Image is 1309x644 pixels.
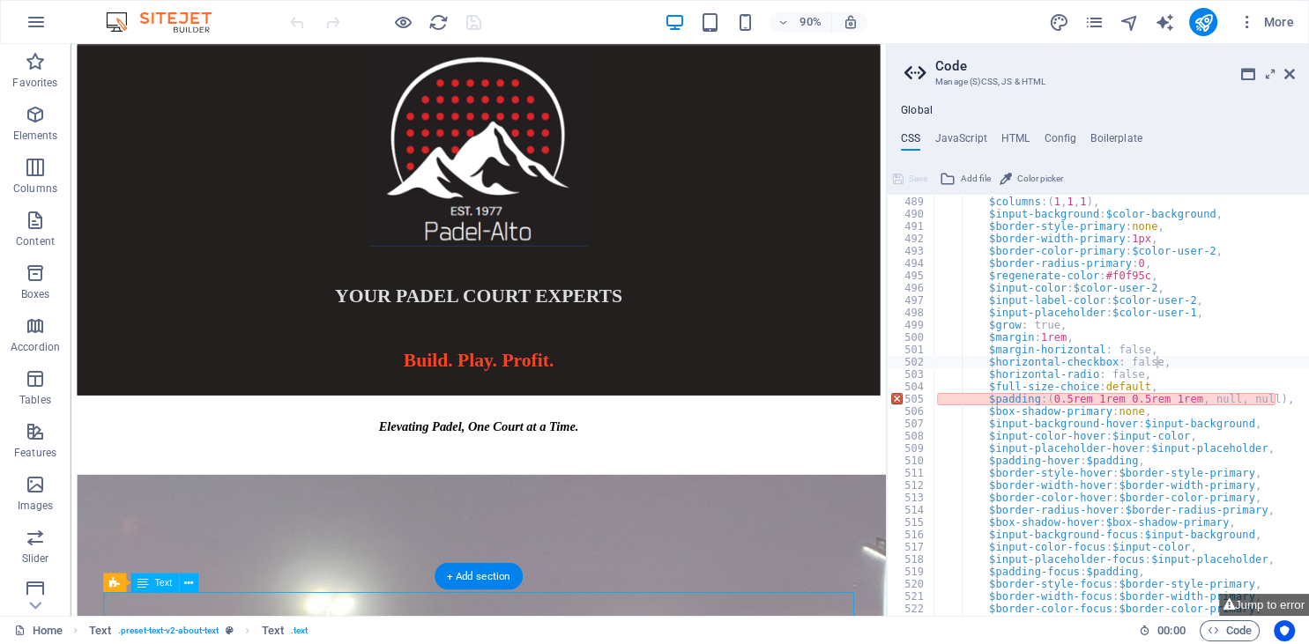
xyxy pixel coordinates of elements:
div: 520 [888,578,935,590]
span: More [1238,13,1294,31]
div: 512 [888,479,935,492]
div: 513 [888,492,935,504]
div: 500 [888,331,935,344]
button: Usercentrics [1274,620,1295,641]
div: 502 [888,356,935,368]
h6: 90% [796,11,824,33]
span: : [1170,624,1172,637]
button: design [1048,11,1069,33]
span: Text [154,578,172,588]
div: 492 [888,233,935,245]
div: 521 [888,590,935,603]
i: Reload page [428,12,449,33]
div: 489 [888,196,935,208]
p: Images [18,499,54,513]
p: Elements [13,129,58,143]
button: reload [428,11,449,33]
div: 510 [888,455,935,467]
span: Click to select. Double-click to edit [262,620,284,641]
button: More [1231,8,1301,36]
div: 511 [888,467,935,479]
div: 490 [888,208,935,220]
div: 491 [888,220,935,233]
h4: Global [901,104,933,118]
div: 497 [888,294,935,307]
div: 514 [888,504,935,516]
p: Accordion [11,340,60,354]
i: This element is a customizable preset [226,625,234,635]
div: 494 [888,257,935,270]
button: Jump to error [1219,594,1309,616]
button: publish [1189,8,1217,36]
button: 90% [770,11,832,33]
i: AI Writer [1154,12,1174,33]
div: + Add section [435,563,523,590]
button: text_generator [1154,11,1175,33]
div: 523 [888,615,935,627]
div: 515 [888,516,935,529]
img: Editor Logo [101,11,234,33]
button: Click here to leave preview mode and continue editing [392,11,413,33]
p: Boxes [21,287,50,301]
i: Pages (Ctrl+Alt+S) [1083,12,1104,33]
button: Add file [937,168,993,189]
div: 496 [888,282,935,294]
div: 519 [888,566,935,578]
div: 495 [888,270,935,282]
h4: Boilerplate [1090,132,1142,152]
h6: Session time [1139,620,1186,641]
i: Design (Ctrl+Alt+Y) [1048,12,1068,33]
span: . text [291,620,308,641]
a: Click to cancel selection. Double-click to open Pages [14,620,63,641]
i: Publish [1193,12,1213,33]
i: Navigator [1119,12,1139,33]
div: 508 [888,430,935,442]
span: Click to select. Double-click to edit [89,620,111,641]
button: pages [1083,11,1104,33]
p: Features [14,446,56,460]
span: . preset-text-v2-about-text [118,620,219,641]
div: 518 [888,553,935,566]
div: 517 [888,541,935,553]
div: 493 [888,245,935,257]
p: Columns [13,181,57,196]
div: 522 [888,603,935,615]
p: Tables [19,393,51,407]
h4: CSS [901,132,920,152]
div: 501 [888,344,935,356]
div: 499 [888,319,935,331]
i: On resize automatically adjust zoom level to fit chosen device. [842,14,858,30]
h4: JavaScript [934,132,986,152]
div: 516 [888,529,935,541]
div: 504 [888,381,935,393]
nav: breadcrumb [89,620,309,641]
button: Color picker [997,168,1066,189]
div: 505 [888,393,935,405]
h4: HTML [1001,132,1030,152]
h3: Manage (S)CSS, JS & HTML [935,74,1260,90]
button: Code [1200,620,1260,641]
h4: Config [1044,132,1076,152]
div: 506 [888,405,935,418]
button: navigator [1119,11,1140,33]
span: 00 00 [1157,620,1185,641]
p: Favorites [12,76,57,90]
span: Color picker [1017,168,1063,189]
span: Add file [961,168,991,189]
div: 498 [888,307,935,319]
div: 509 [888,442,935,455]
span: Code [1208,620,1252,641]
p: Slider [22,551,49,566]
div: 503 [888,368,935,381]
div: 507 [888,418,935,430]
p: Content [16,234,55,248]
h2: Code [935,58,1295,74]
